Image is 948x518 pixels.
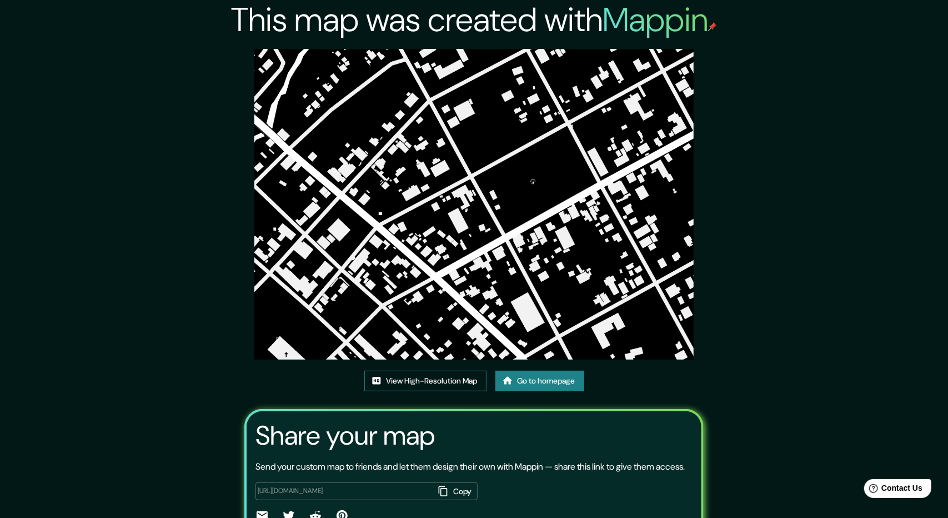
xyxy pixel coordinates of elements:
[434,482,478,501] button: Copy
[364,371,486,391] a: View High-Resolution Map
[708,22,717,31] img: mappin-pin
[254,49,694,360] img: created-map
[495,371,584,391] a: Go to homepage
[255,420,435,451] h3: Share your map
[849,475,936,506] iframe: Help widget launcher
[255,460,685,474] p: Send your custom map to friends and let them design their own with Mappin — share this link to gi...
